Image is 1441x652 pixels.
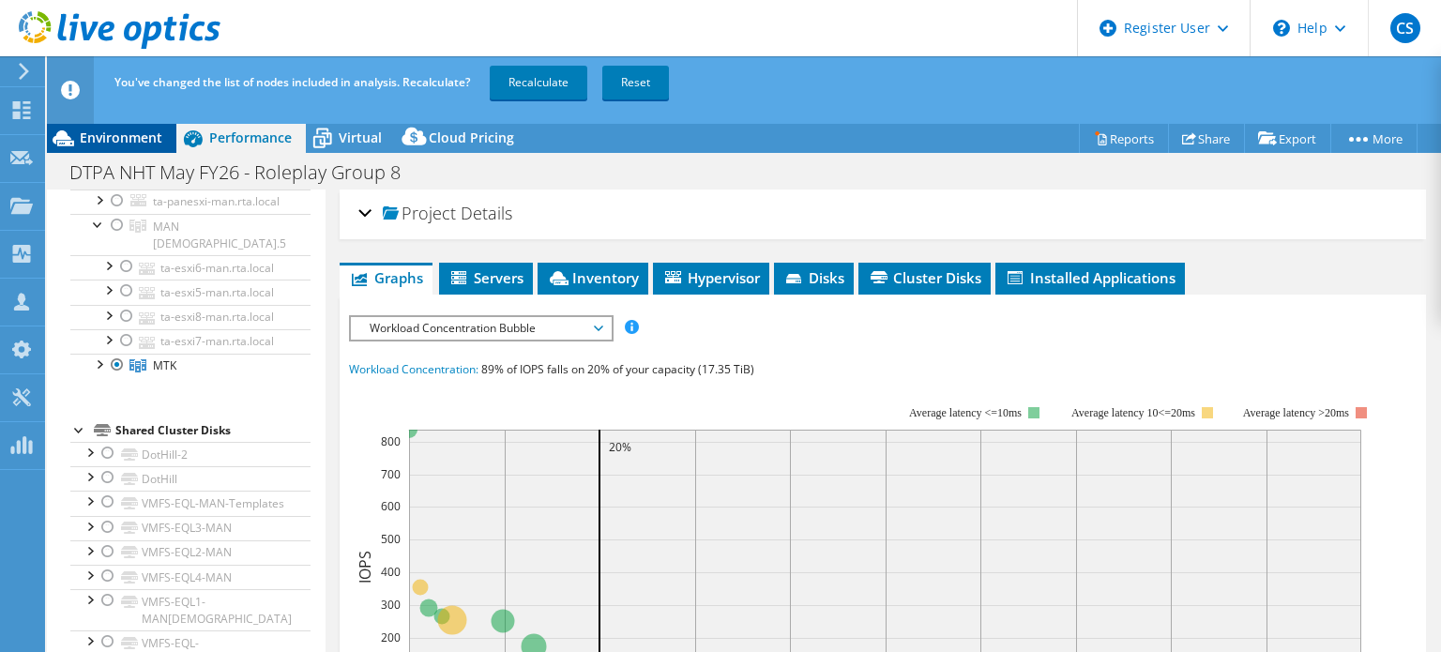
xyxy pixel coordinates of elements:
span: Project [383,205,456,223]
text: Average latency >20ms [1243,406,1349,419]
a: VMFS-EQL1-MAN[DEMOGRAPHIC_DATA] [70,589,311,630]
span: MAN [DEMOGRAPHIC_DATA].5 [153,219,286,251]
a: VMFS-EQL2-MAN [70,540,311,565]
span: ta-panesxi-man.rta.local [153,193,280,209]
a: ta-panesxi-man.rta.local [70,190,311,214]
text: 300 [381,597,401,613]
text: 500 [381,531,401,547]
span: Disks [783,268,844,287]
text: 400 [381,564,401,580]
span: You've changed the list of nodes included in analysis. Recalculate? [114,74,470,90]
span: Installed Applications [1005,268,1176,287]
tspan: Average latency 10<=20ms [1071,406,1195,419]
a: Reports [1079,124,1169,153]
a: VMFS-EQL-MAN-Templates [70,491,311,515]
a: ta-esxi5-man.rta.local [70,280,311,304]
text: 800 [381,433,401,449]
span: Details [461,202,512,224]
span: MTK [153,357,176,373]
a: VMFS-EQL3-MAN [70,516,311,540]
tspan: Average latency <=10ms [909,406,1022,419]
span: Workload Concentration Bubble [360,317,601,340]
text: 600 [381,498,401,514]
span: Virtual [339,129,382,146]
div: Shared Cluster Disks [115,419,311,442]
span: Servers [448,268,523,287]
a: Recalculate [490,66,587,99]
span: Graphs [349,268,423,287]
a: ta-esxi8-man.rta.local [70,305,311,329]
span: Performance [209,129,292,146]
text: IOPS [355,550,375,583]
a: Reset [602,66,669,99]
span: Hypervisor [662,268,760,287]
a: MAN 6.5 [70,214,311,255]
a: DotHill [70,466,311,491]
text: 200 [381,629,401,645]
a: ta-esxi6-man.rta.local [70,255,311,280]
span: Inventory [547,268,639,287]
a: DotHill-2 [70,442,311,466]
svg: \n [1273,20,1290,37]
span: Cluster Disks [868,268,981,287]
text: 20% [609,439,631,455]
a: More [1330,124,1418,153]
a: ta-esxi7-man.rta.local [70,329,311,354]
span: CS [1390,13,1420,43]
span: Workload Concentration: [349,361,478,377]
span: Environment [80,129,162,146]
a: Export [1244,124,1331,153]
span: Cloud Pricing [429,129,514,146]
text: 700 [381,466,401,482]
a: VMFS-EQL4-MAN [70,565,311,589]
a: Share [1168,124,1245,153]
h1: DTPA NHT May FY26 - Roleplay Group 8 [61,162,430,183]
span: 89% of IOPS falls on 20% of your capacity (17.35 TiB) [481,361,754,377]
a: MTK [70,354,311,378]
